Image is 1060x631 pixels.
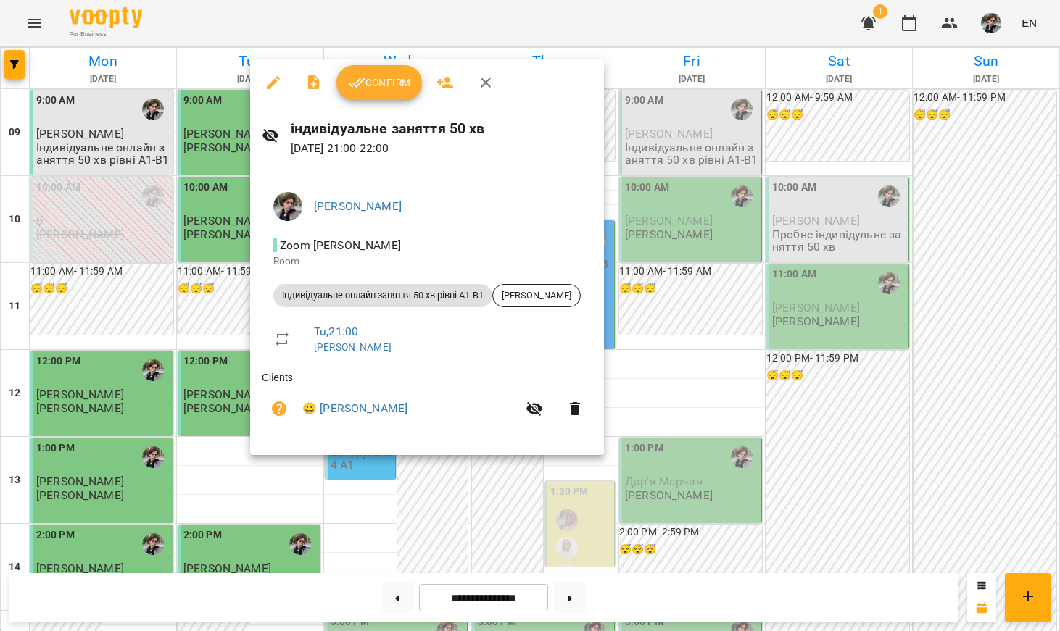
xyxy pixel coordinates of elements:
[302,400,407,417] a: 😀 [PERSON_NAME]
[493,289,580,302] span: [PERSON_NAME]
[492,284,581,307] div: [PERSON_NAME]
[314,341,392,353] a: [PERSON_NAME]
[314,199,402,213] a: [PERSON_NAME]
[291,140,592,157] p: [DATE] 21:00 - 22:00
[262,391,297,426] button: Unpaid. Bill the attendance?
[262,370,592,438] ul: Clients
[273,192,302,221] img: 3324ceff06b5eb3c0dd68960b867f42f.jpeg
[336,65,422,100] button: Confirm
[314,325,358,338] a: Tu , 21:00
[291,117,592,140] h6: індивідуальне заняття 50 хв
[273,238,404,252] span: - Zoom [PERSON_NAME]
[273,254,581,269] p: Room
[348,74,410,91] span: Confirm
[273,289,492,302] span: Індивідуальне онлайн заняття 50 хв рівні А1-В1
